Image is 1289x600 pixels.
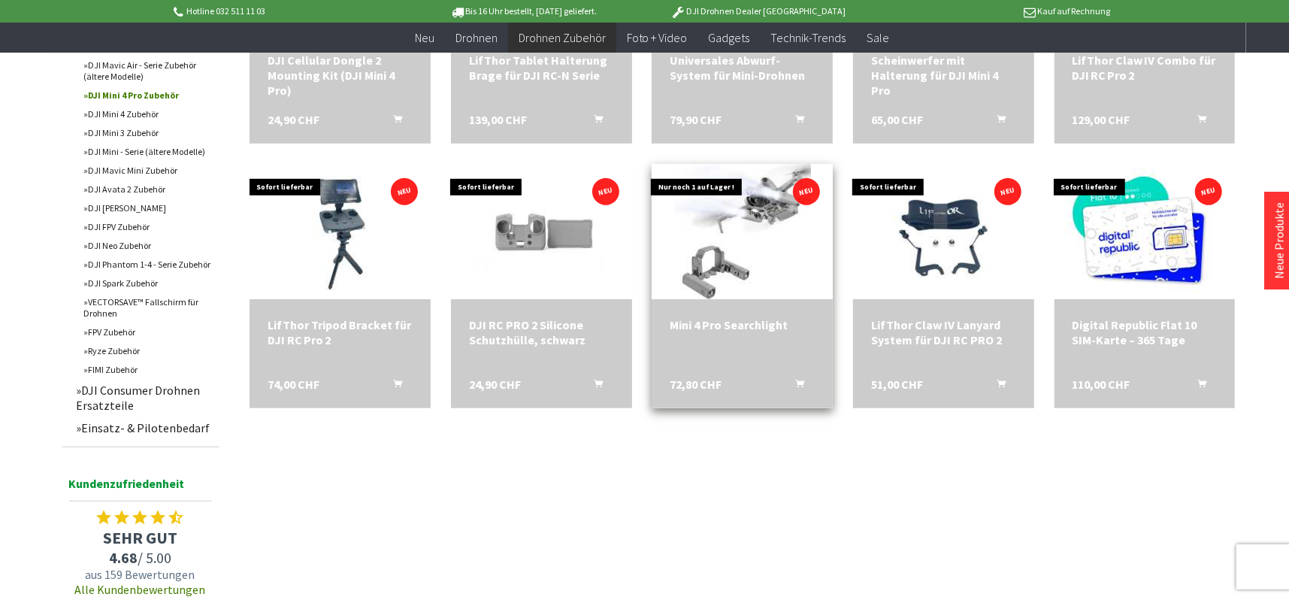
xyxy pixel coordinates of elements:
div: LifThor Tripod Bracket für DJI RC Pro 2 [268,317,413,347]
a: DJI Mini 3 Zubehör [77,123,219,142]
button: In den Warenkorb [777,112,813,132]
div: DJI RC PRO 2 Silicone Schutzhülle, schwarz [469,317,614,347]
button: In den Warenkorb [375,112,411,132]
span: 65,00 CHF [871,112,923,127]
a: Neu [404,23,445,53]
span: aus 159 Bewertungen [62,567,219,582]
a: Neue Produkte [1272,202,1287,279]
a: Digital Republic Flat 10 SIM-Karte – 365 Tage 110,00 CHF In den Warenkorb [1073,317,1218,347]
span: 24,90 CHF [268,112,319,127]
a: Einsatz- & Pilotenbedarf [69,417,219,439]
a: Drohnen [445,23,508,53]
span: 4.68 [109,548,138,567]
a: DJI RC PRO 2 Silicone Schutzhülle, schwarz 24,90 CHF In den Warenkorb [469,317,614,347]
a: DJI Cellular Dongle 2 Mounting Kit (DJI Mini 4 Pro) 24,90 CHF In den Warenkorb [268,53,413,98]
button: In den Warenkorb [375,377,411,396]
img: DJI RC PRO 2 Silicone Schutzhülle, schwarz [474,164,609,299]
a: FIMI Zubehör [77,360,219,379]
button: In den Warenkorb [1179,112,1215,132]
div: Scheinwerfer mit Halterung für DJI Mini 4 Pro [871,53,1016,98]
span: Drohnen [455,30,498,45]
a: Technik-Trends [761,23,857,53]
span: 79,90 CHF [670,112,722,127]
a: Ryze Zubehör [77,341,219,360]
span: 51,00 CHF [871,377,923,392]
span: 110,00 CHF [1073,377,1130,392]
div: Mini 4 Pro Searchlight [670,317,815,332]
a: DJI Mavic Mini Zubehör [77,161,219,180]
div: Digital Republic Flat 10 SIM-Karte – 365 Tage [1073,317,1218,347]
a: LifThor Claw IV Lanyard System für DJI RC PRO 2 51,00 CHF In den Warenkorb [871,317,1016,347]
a: DJI Mini - Serie (ältere Modelle) [77,142,219,161]
img: LifThor Tripod Bracket für DJI RC Pro 2 [289,164,391,299]
a: Universales Abwurf-System für Mini-Drohnen 79,90 CHF In den Warenkorb [670,53,815,83]
button: In den Warenkorb [777,377,813,396]
button: In den Warenkorb [979,112,1015,132]
button: In den Warenkorb [979,377,1015,396]
a: DJI Avata 2 Zubehör [77,180,219,198]
div: LifThor Claw IV Lanyard System für DJI RC PRO 2 [871,317,1016,347]
a: Scheinwerfer mit Halterung für DJI Mini 4 Pro 65,00 CHF In den Warenkorb [871,53,1016,98]
span: Gadgets [709,30,750,45]
p: DJI Drohnen Dealer [GEOGRAPHIC_DATA] [641,2,876,20]
a: LifThor Claw IV Combo für DJI RC Pro 2 129,00 CHF In den Warenkorb [1073,53,1218,83]
span: Neu [415,30,434,45]
p: Bis 16 Uhr bestellt, [DATE] geliefert. [406,2,640,20]
a: DJI FPV Zubehör [77,217,219,236]
a: DJI Mini 4 Pro Zubehör [77,86,219,105]
span: Drohnen Zubehör [519,30,606,45]
a: DJI Mini 4 Zubehör [77,105,219,123]
div: LifThor Claw IV Combo für DJI RC Pro 2 [1073,53,1218,83]
a: VECTORSAVE™ Fallschirm für Drohnen [77,292,219,323]
p: Kauf auf Rechnung [876,2,1110,20]
span: 139,00 CHF [469,112,527,127]
div: Universales Abwurf-System für Mini-Drohnen [670,53,815,83]
span: 129,00 CHF [1073,112,1130,127]
span: 72,80 CHF [670,377,722,392]
div: DJI Cellular Dongle 2 Mounting Kit (DJI Mini 4 Pro) [268,53,413,98]
span: / 5.00 [62,548,219,567]
a: Gadgets [698,23,761,53]
a: Alle Kundenbewertungen [75,582,206,597]
span: SEHR GUT [62,527,219,548]
span: Kundenzufriedenheit [69,474,212,502]
a: DJI Consumer Drohnen Ersatzteile [69,379,219,417]
img: Digital Republic Flat 10 SIM-Karte – 365 Tage [1054,168,1236,295]
span: Technik-Trends [771,30,846,45]
span: Foto + Video [627,30,688,45]
span: 24,90 CHF [469,377,521,392]
button: In den Warenkorb [576,377,613,396]
a: LifThor Tablet Halterung Brage für DJI RC-N Serie 139,00 CHF In den Warenkorb [469,53,614,83]
button: In den Warenkorb [576,112,613,132]
img: Mini 4 Pro Searchlight [674,164,811,299]
span: Sale [867,30,890,45]
a: Foto + Video [616,23,698,53]
a: Mini 4 Pro Searchlight 72,80 CHF In den Warenkorb [670,317,815,332]
div: LifThor Tablet Halterung Brage für DJI RC-N Serie [469,53,614,83]
a: DJI Phantom 1-4 - Serie Zubehör [77,255,219,274]
a: DJI Spark Zubehör [77,274,219,292]
span: 74,00 CHF [268,377,319,392]
a: DJI Mavic Air - Serie Zubehör (ältere Modelle) [77,56,219,86]
img: LifThor Claw IV Lanyard System für DJI RC PRO 2 [893,164,994,299]
p: Hotline 032 511 11 03 [171,2,406,20]
button: In den Warenkorb [1179,377,1215,396]
a: Sale [857,23,900,53]
a: DJI Neo Zubehör [77,236,219,255]
a: DJI [PERSON_NAME] [77,198,219,217]
a: FPV Zubehör [77,323,219,341]
a: LifThor Tripod Bracket für DJI RC Pro 2 74,00 CHF In den Warenkorb [268,317,413,347]
a: Drohnen Zubehör [508,23,616,53]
